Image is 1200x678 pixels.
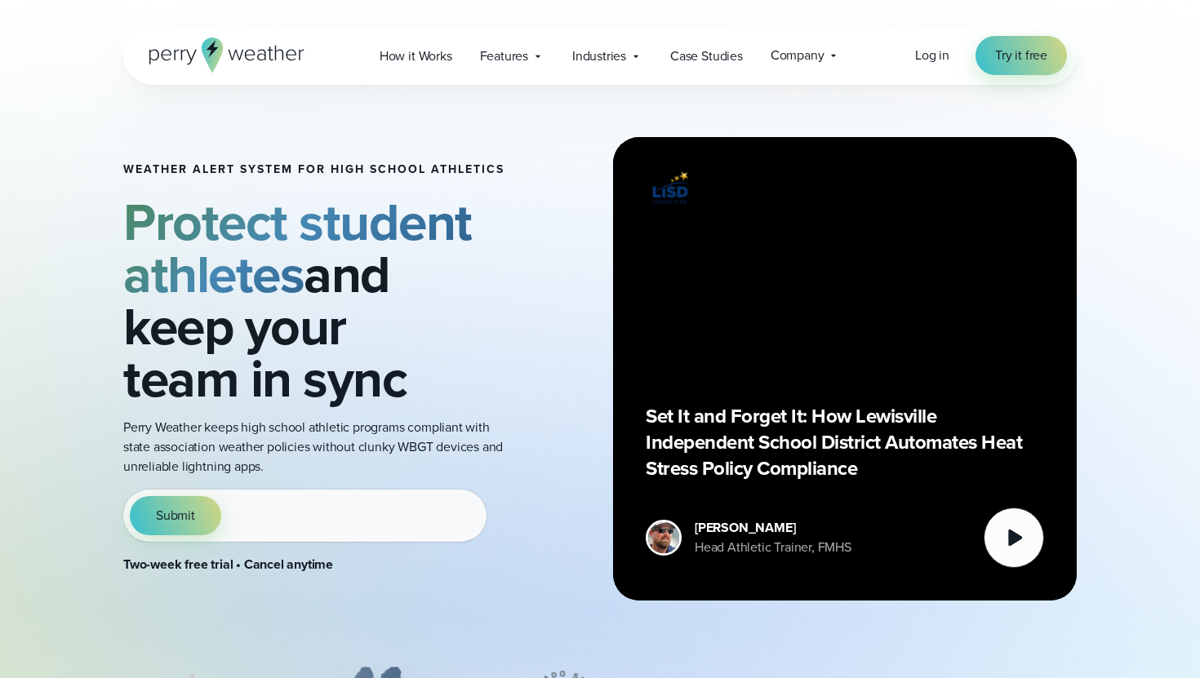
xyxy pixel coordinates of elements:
div: Head Athletic Trainer, FMHS [695,538,851,557]
a: How it Works [366,39,466,73]
span: Features [480,47,528,66]
span: How it Works [380,47,452,66]
span: Log in [915,46,949,64]
span: Case Studies [670,47,743,66]
h2: and keep your team in sync [123,196,505,405]
span: Company [771,46,824,65]
button: Submit [130,496,221,535]
h1: Weather Alert System for High School Athletics [123,163,505,176]
a: Case Studies [656,39,757,73]
p: Set It and Forget It: How Lewisville Independent School District Automates Heat Stress Policy Com... [646,403,1044,481]
span: Industries [572,47,626,66]
span: Submit [156,506,195,525]
span: Try it free [995,46,1047,65]
p: Perry Weather keeps high school athletic programs compliant with state association weather polici... [123,418,505,476]
strong: Protect student athletes [123,184,472,312]
img: cody-henschke-headshot [648,522,679,553]
strong: Two-week free trial • Cancel anytime [123,555,333,574]
a: Try it free [976,36,1067,75]
div: [PERSON_NAME] [695,518,851,538]
img: Lewisville ISD logo [646,170,695,206]
a: Log in [915,46,949,65]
